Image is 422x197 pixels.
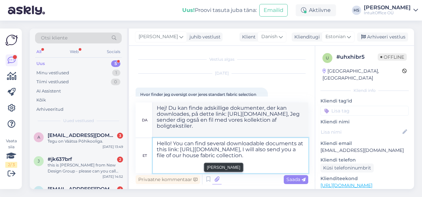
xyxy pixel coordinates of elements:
div: Socials [105,47,122,56]
input: Lisa nimi [321,128,401,136]
span: i [38,188,39,193]
div: Tiimi vestlused [36,79,69,85]
span: j [38,159,40,164]
div: 4 [117,186,123,192]
div: Küsi telefoninumbrit [320,164,374,172]
div: Web [68,47,80,56]
a: [URL][DOMAIN_NAME] [320,182,372,188]
p: Kliendi nimi [320,118,409,125]
div: Klient [239,33,256,40]
div: Privaatne kommentaar [136,175,200,184]
p: Kliendi tag'id [320,98,409,104]
div: [DATE] 14:52 [103,174,123,179]
input: Lisa tag [320,106,409,116]
div: 5 [111,60,120,67]
div: AI Assistent [36,88,61,95]
span: Uued vestlused [63,118,94,124]
span: a [37,135,40,140]
p: Kliendi email [320,140,409,147]
span: Otsi kliente [41,34,67,41]
span: Estonian [325,33,346,40]
div: juhib vestlust [187,33,221,40]
div: Kõik [36,97,46,103]
span: [PERSON_NAME] [139,33,178,40]
span: Hvor finder jeg oversigt over jeres standart fabric selection [140,92,256,97]
textarea: Hej! Du kan finde adskillige dokumenter, der kan downloades, på dette link: [URL][DOMAIN_NAME], J... [153,102,308,138]
p: [EMAIL_ADDRESS][DOMAIN_NAME] [320,147,409,154]
a: [PERSON_NAME]IntuitOffice OÜ [364,5,418,16]
span: #jk637brf [48,156,72,162]
span: Danish [261,33,277,40]
div: Kliendi info [320,88,409,94]
b: Uus! [182,7,195,13]
div: Klienditugi [292,33,320,40]
div: 2 / 3 [5,162,17,168]
button: Emailid [259,4,288,17]
div: Tegu on Väätsa Põhikooliga. [48,138,123,144]
div: 2 [117,157,123,163]
div: Minu vestlused [36,70,69,76]
div: Proovi tasuta juba täna: [182,6,257,14]
img: Askly Logo [5,34,18,46]
div: da [142,114,148,126]
div: 1 [112,70,120,76]
div: [GEOGRAPHIC_DATA], [GEOGRAPHIC_DATA] [322,68,402,82]
small: [PERSON_NAME] [207,164,240,170]
div: Vaata siia [5,138,17,168]
span: Offline [378,53,407,61]
div: Vestlus algas [136,56,308,62]
div: Arhiveeri vestlus [357,33,408,41]
textarea: Hello! You can find several downloadable documents at this link: [URL][DOMAIN_NAME], I will also ... [153,138,308,173]
div: [DATE] [136,70,308,76]
span: u [326,55,329,60]
p: Kliendi telefon [320,157,409,164]
div: [PERSON_NAME] [364,5,411,10]
span: Saada [286,176,306,182]
div: Uus [36,60,45,67]
div: this is [PERSON_NAME] from New Design Group - please can you call my mobile [PHONE_NUMBER] [48,162,123,174]
div: Aktiivne [296,4,336,16]
div: # uhxhibr5 [336,53,378,61]
div: 0 [111,79,120,85]
span: info@rebeldesign.be [48,186,116,192]
div: [DATE] 13:49 [103,144,123,149]
div: All [35,47,43,56]
div: 3 [117,133,123,139]
p: Klienditeekond [320,175,409,182]
div: et [143,150,147,161]
span: anneli.mand@vaatsapk.ee [48,132,116,138]
div: Arhiveeritud [36,106,63,113]
div: IntuitOffice OÜ [364,10,411,16]
div: HS [352,6,361,15]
